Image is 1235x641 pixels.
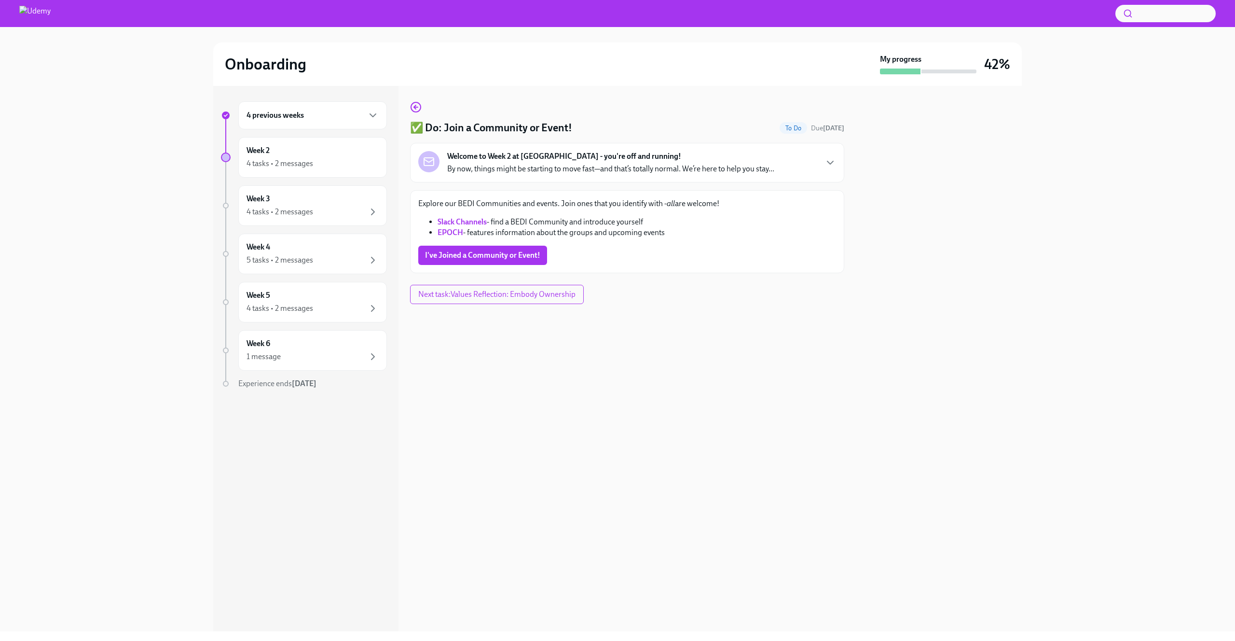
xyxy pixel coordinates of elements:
[247,158,313,169] div: 4 tasks • 2 messages
[823,124,844,132] strong: [DATE]
[984,56,1010,73] h3: 42%
[438,228,463,237] a: EPOCH
[418,198,836,209] p: Explore our BEDI Communities and events. Join ones that you identify with - are welcome!
[247,110,304,121] h6: 4 previous weeks
[247,207,313,217] div: 4 tasks • 2 messages
[418,290,576,299] span: Next task : Values Reflection: Embody Ownership
[447,151,681,162] strong: Welcome to Week 2 at [GEOGRAPHIC_DATA] - you're off and running!
[247,145,270,156] h6: Week 2
[438,217,487,226] a: Slack Channels
[221,234,387,274] a: Week 45 tasks • 2 messages
[221,282,387,322] a: Week 54 tasks • 2 messages
[247,242,270,252] h6: Week 4
[221,137,387,178] a: Week 24 tasks • 2 messages
[418,246,547,265] button: I've Joined a Community or Event!
[447,164,774,174] p: By now, things might be starting to move fast—and that’s totally normal. We’re here to help you s...
[247,290,270,301] h6: Week 5
[225,55,306,74] h2: Onboarding
[667,199,675,208] em: all
[438,227,836,238] li: - features information about the groups and upcoming events
[780,125,807,132] span: To Do
[811,124,844,132] span: Due
[880,54,921,65] strong: My progress
[438,217,836,227] li: - find a BEDI Community and introduce yourself
[410,121,572,135] h4: ✅ Do: Join a Community or Event!
[238,101,387,129] div: 4 previous weeks
[247,303,313,314] div: 4 tasks • 2 messages
[247,351,281,362] div: 1 message
[221,330,387,371] a: Week 61 message
[292,379,316,388] strong: [DATE]
[247,338,270,349] h6: Week 6
[247,255,313,265] div: 5 tasks • 2 messages
[238,379,316,388] span: Experience ends
[19,6,51,21] img: Udemy
[247,194,270,204] h6: Week 3
[221,185,387,226] a: Week 34 tasks • 2 messages
[425,251,540,260] span: I've Joined a Community or Event!
[811,124,844,133] span: September 6th, 2025 10:00
[410,285,584,304] button: Next task:Values Reflection: Embody Ownership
